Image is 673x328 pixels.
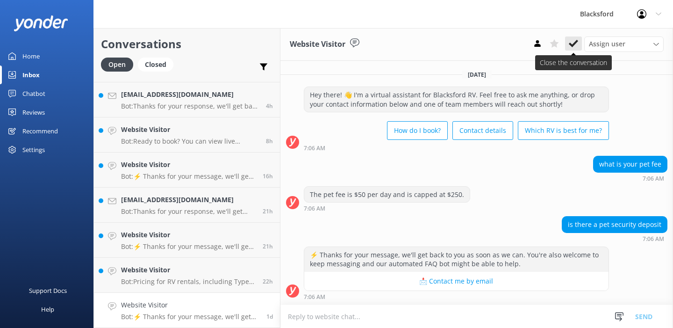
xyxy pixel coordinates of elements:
h4: Website Visitor [121,300,259,310]
h2: Conversations [101,35,273,53]
h4: Website Visitor [121,265,256,275]
div: Inbox [22,66,40,84]
span: 11:54am 12-Aug-2025 (UTC -06:00) America/Chihuahua [263,207,273,215]
div: 07:06am 12-Aug-2025 (UTC -06:00) America/Chihuahua [304,145,609,151]
div: Recommend [22,122,58,140]
div: Home [22,47,40,66]
p: Bot: ⚡ Thanks for your message, we'll get back to you as soon as we can. You're also welcome to k... [121,242,256,251]
div: ⚡ Thanks for your message, we'll get back to you as soon as we can. You're also welcome to keep m... [304,247,609,272]
a: Website VisitorBot:⚡ Thanks for your message, we'll get back to you as soon as we can. You're als... [94,293,280,328]
a: [EMAIL_ADDRESS][DOMAIN_NAME]Bot:Thanks for your response, we'll get back to you as soon as we can... [94,82,280,117]
a: Website VisitorBot:Pricing for RV rentals, including Type C, starts from $275 per day. For more d... [94,258,280,293]
span: 11:40am 12-Aug-2025 (UTC -06:00) America/Chihuahua [263,242,273,250]
span: 04:56pm 12-Aug-2025 (UTC -06:00) America/Chihuahua [263,172,273,180]
div: what is your pet fee [594,156,667,172]
a: Open [101,59,138,69]
div: 07:06am 12-Aug-2025 (UTC -06:00) America/Chihuahua [562,235,667,242]
span: 01:30am 13-Aug-2025 (UTC -06:00) America/Chihuahua [266,137,273,145]
div: Support Docs [29,281,67,300]
div: is there a pet security deposit [562,217,667,233]
div: Hey there! 👋 I'm a virtual assistant for Blacksford RV. Feel free to ask me anything, or drop you... [304,87,609,112]
button: 📩 Contact me by email [304,272,609,291]
h4: Website Visitor [121,230,256,240]
p: Bot: Pricing for RV rentals, including Type C, starts from $275 per day. For more details on rate... [121,277,256,286]
button: How do I book? [387,121,448,140]
div: Help [41,300,54,319]
div: Settings [22,140,45,159]
div: The pet fee is $50 per day and is capped at $250. [304,187,470,203]
strong: 7:06 AM [304,294,325,300]
div: Open [101,58,133,72]
strong: 7:06 AM [304,146,325,151]
button: Which RV is best for me? [518,121,609,140]
h4: Website Visitor [121,160,256,170]
p: Bot: Ready to book? You can view live availability and book your RV online by visiting [URL][DOMA... [121,137,259,146]
span: Assign user [589,39,625,49]
h4: Website Visitor [121,124,259,135]
a: Website VisitorBot:Ready to book? You can view live availability and book your RV online by visit... [94,117,280,153]
p: Bot: ⚡ Thanks for your message, we'll get back to you as soon as we can. You're also welcome to k... [121,313,259,321]
h4: [EMAIL_ADDRESS][DOMAIN_NAME] [121,195,256,205]
a: Website VisitorBot:⚡ Thanks for your message, we'll get back to you as soon as we can. You're als... [94,153,280,188]
div: 07:06am 12-Aug-2025 (UTC -06:00) America/Chihuahua [304,205,470,211]
span: 04:59am 13-Aug-2025 (UTC -06:00) America/Chihuahua [266,102,273,110]
div: Reviews [22,103,45,122]
span: 11:03am 12-Aug-2025 (UTC -06:00) America/Chihuahua [263,277,273,285]
p: Bot: ⚡ Thanks for your message, we'll get back to you as soon as we can. You're also welcome to k... [121,172,256,181]
img: yonder-white-logo.png [14,15,68,31]
strong: 7:06 AM [304,206,325,211]
strong: 7:06 AM [643,236,664,242]
div: Closed [138,58,173,72]
strong: 7:06 AM [643,176,664,182]
h4: [EMAIL_ADDRESS][DOMAIN_NAME] [121,89,259,100]
span: 07:06am 12-Aug-2025 (UTC -06:00) America/Chihuahua [266,313,273,321]
div: Chatbot [22,84,45,103]
div: 07:06am 12-Aug-2025 (UTC -06:00) America/Chihuahua [593,175,667,182]
a: [EMAIL_ADDRESS][DOMAIN_NAME]Bot:Thanks for your response, we'll get back to you as soon as we can... [94,188,280,223]
span: [DATE] [462,71,492,79]
div: Assign User [584,36,664,51]
div: 07:06am 12-Aug-2025 (UTC -06:00) America/Chihuahua [304,293,609,300]
p: Bot: Thanks for your response, we'll get back to you as soon as we can during opening hours. [121,207,256,216]
button: Contact details [452,121,513,140]
p: Bot: Thanks for your response, we'll get back to you as soon as we can during opening hours. [121,102,259,110]
a: Closed [138,59,178,69]
a: Website VisitorBot:⚡ Thanks for your message, we'll get back to you as soon as we can. You're als... [94,223,280,258]
h3: Website Visitor [290,38,345,51]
